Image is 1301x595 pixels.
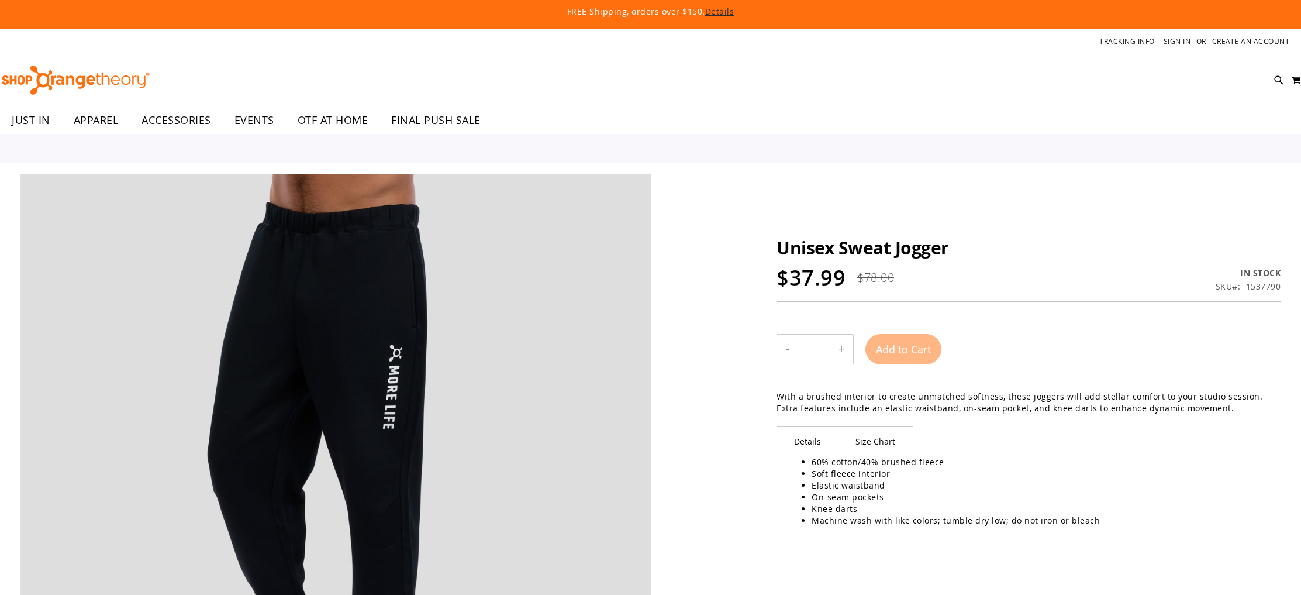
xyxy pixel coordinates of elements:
[286,107,380,134] a: OTF AT HOME
[298,107,368,133] span: OTF AT HOME
[1216,281,1241,292] strong: SKU
[62,107,130,133] a: APPAREL
[812,468,1269,480] li: Soft fleece interior
[812,503,1269,515] li: Knee darts
[777,263,846,292] span: $37.99
[130,107,223,134] a: ACCESSORIES
[705,6,734,17] a: Details
[777,236,949,260] span: Unisex Sweat Jogger
[12,107,50,133] span: JUST IN
[812,491,1269,503] li: On-seam pockets
[142,107,211,133] span: ACCESSORIES
[1216,267,1281,279] div: Availability
[798,335,830,363] input: Product quantity
[1099,36,1155,46] a: Tracking Info
[1164,36,1191,46] a: Sign In
[300,6,1002,18] p: FREE Shipping, orders over $150.
[777,426,838,456] span: Details
[857,270,894,286] span: $78.00
[812,515,1269,527] li: Machine wash with like colors; tumble dry low; do not iron or bleach
[74,107,119,133] span: APPAREL
[1246,281,1281,293] div: 1537790
[223,107,286,134] a: EVENTS
[391,107,481,133] span: FINAL PUSH SALE
[1216,267,1281,279] div: In stock
[812,480,1269,491] li: Elastic waistband
[838,426,913,456] span: Size Chart
[830,335,853,364] button: Increase product quantity
[812,456,1269,468] li: 60% cotton/40% brushed fleece
[777,335,798,364] button: Decrease product quantity
[379,107,492,134] a: FINAL PUSH SALE
[777,391,1281,414] div: With a brushed interior to create unmatched softness, these joggers will add stellar comfort to y...
[234,107,274,133] span: EVENTS
[1212,36,1290,46] a: Create an Account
